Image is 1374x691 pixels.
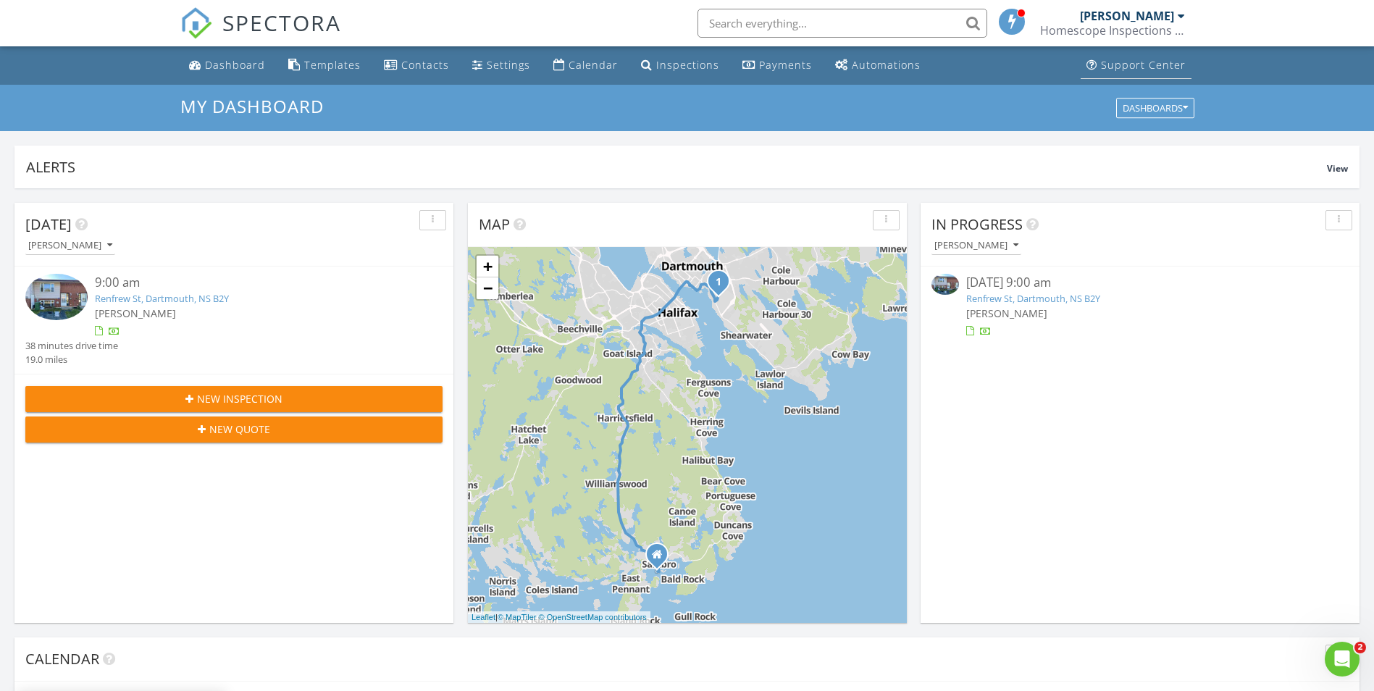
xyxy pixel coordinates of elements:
[466,52,536,79] a: Settings
[931,236,1021,256] button: [PERSON_NAME]
[477,277,498,299] a: Zoom out
[966,306,1047,320] span: [PERSON_NAME]
[25,236,115,256] button: [PERSON_NAME]
[25,386,443,412] button: New Inspection
[966,274,1314,292] div: [DATE] 9:00 am
[569,58,618,72] div: Calendar
[25,339,118,353] div: 38 minutes drive time
[95,292,229,305] a: Renfrew St, Dartmouth, NS B2Y
[698,9,987,38] input: Search everything...
[931,214,1023,234] span: In Progress
[1081,52,1191,79] a: Support Center
[222,7,341,38] span: SPECTORA
[25,416,443,443] button: New Quote
[205,58,265,72] div: Dashboard
[759,58,812,72] div: Payments
[378,52,455,79] a: Contacts
[479,214,510,234] span: Map
[180,94,324,118] span: My Dashboard
[180,7,212,39] img: The Best Home Inspection Software - Spectora
[95,274,408,292] div: 9:00 am
[472,613,495,621] a: Leaflet
[829,52,926,79] a: Automations (Basic)
[1123,103,1188,113] div: Dashboards
[635,52,725,79] a: Inspections
[183,52,271,79] a: Dashboard
[25,274,443,367] a: 9:00 am Renfrew St, Dartmouth, NS B2Y [PERSON_NAME] 38 minutes drive time 19.0 miles
[25,353,118,367] div: 19.0 miles
[719,281,727,290] div: Renfrew St, Dartmouth, NS B2Y
[498,613,537,621] a: © MapTiler
[931,274,959,294] img: 9362423%2Fcover_photos%2FsdGrCsgddAgxvXUrGHbv%2Fsmall.jpg
[1325,642,1360,677] iframe: Intercom live chat
[716,277,721,288] i: 1
[656,58,719,72] div: Inspections
[1327,162,1348,175] span: View
[657,554,666,563] div: 21 Fresnel Lane, Sambro NS B3V0C1
[852,58,921,72] div: Automations
[25,274,88,320] img: 9362423%2Fcover_photos%2FsdGrCsgddAgxvXUrGHbv%2Fsmall.jpg
[1080,9,1174,23] div: [PERSON_NAME]
[28,240,112,251] div: [PERSON_NAME]
[737,52,818,79] a: Payments
[25,214,72,234] span: [DATE]
[966,292,1100,305] a: Renfrew St, Dartmouth, NS B2Y
[304,58,361,72] div: Templates
[401,58,449,72] div: Contacts
[468,611,650,624] div: |
[934,240,1018,251] div: [PERSON_NAME]
[95,306,176,320] span: [PERSON_NAME]
[477,256,498,277] a: Zoom in
[1101,58,1186,72] div: Support Center
[1040,23,1185,38] div: Homescope Inspections Inc.
[931,274,1349,338] a: [DATE] 9:00 am Renfrew St, Dartmouth, NS B2Y [PERSON_NAME]
[1116,98,1194,118] button: Dashboards
[282,52,366,79] a: Templates
[1354,642,1366,653] span: 2
[548,52,624,79] a: Calendar
[487,58,530,72] div: Settings
[26,157,1327,177] div: Alerts
[180,20,341,50] a: SPECTORA
[539,613,647,621] a: © OpenStreetMap contributors
[197,391,282,406] span: New Inspection
[209,422,270,437] span: New Quote
[25,649,99,669] span: Calendar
